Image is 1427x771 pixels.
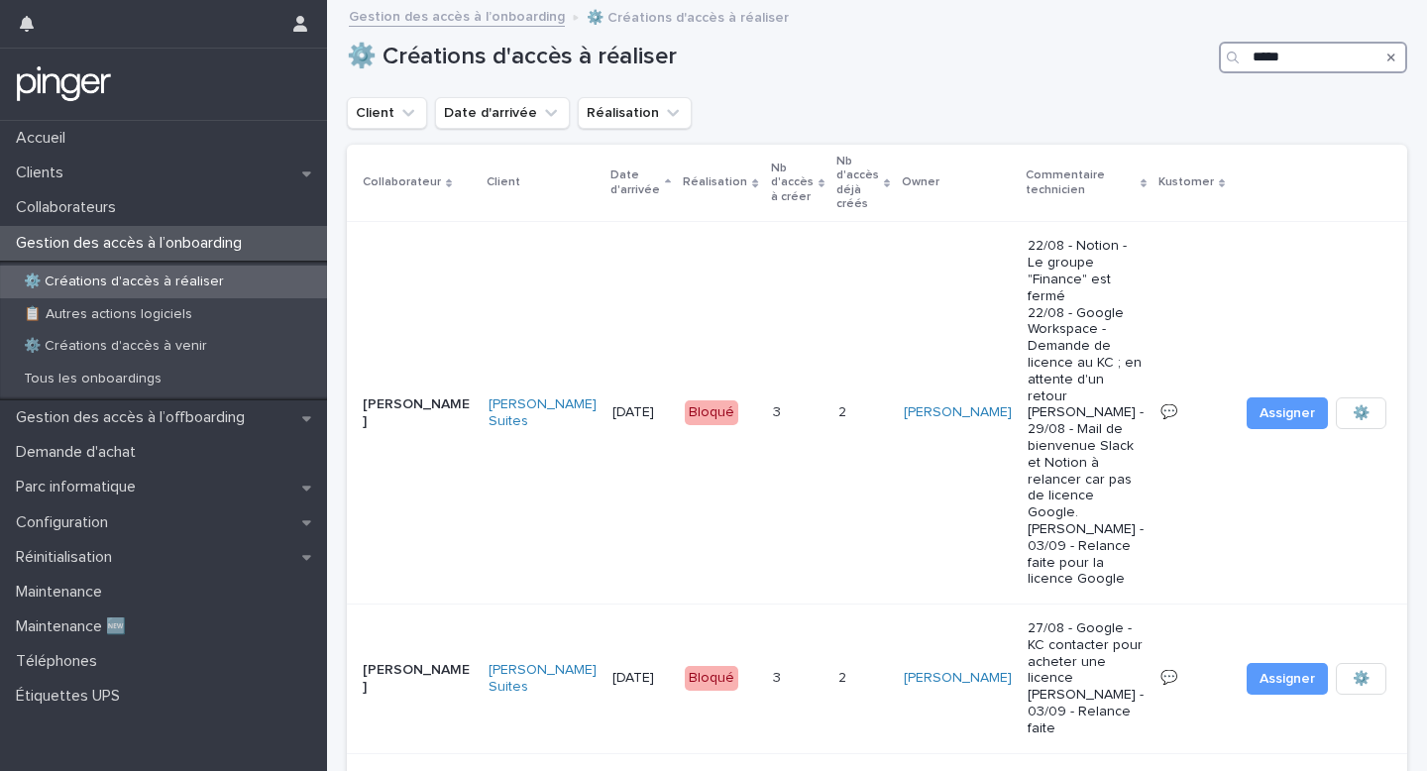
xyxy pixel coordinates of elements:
button: Réalisation [578,97,692,129]
h1: ⚙️ Créations d'accès à réaliser [347,43,1211,71]
p: Accueil [8,129,81,148]
a: 💬 [1160,671,1177,685]
button: ⚙️ [1336,663,1386,695]
p: Collaborateur [363,171,441,193]
p: Nb d'accès à créer [771,158,814,208]
p: Gestion des accès à l’offboarding [8,408,261,427]
p: Date d'arrivée [610,165,660,201]
button: Assigner [1247,663,1328,695]
input: Search [1219,42,1407,73]
p: 27/08 - Google - KC contacter pour acheter une licence [PERSON_NAME] - 03/09 - Relance faite [1028,620,1145,737]
p: 3 [773,400,785,421]
span: ⚙️ [1353,403,1370,423]
p: Gestion des accès à l’onboarding [8,234,258,253]
a: 💬 [1160,405,1177,419]
p: Client [487,171,520,193]
p: 22/08 - Notion - Le groupe "Finance" est fermé 22/08 - Google Workspace - Demande de licence au K... [1028,238,1145,588]
img: mTgBEunGTSyRkCgitkcU [16,64,112,104]
tr: [PERSON_NAME][PERSON_NAME] Suites [DATE]Bloqué33 22 [PERSON_NAME] 22/08 - Notion - Le groupe "Fin... [347,222,1418,605]
p: ⚙️ Créations d'accès à venir [8,338,223,355]
p: Réalisation [683,171,747,193]
button: Assigner [1247,397,1328,429]
p: Kustomer [1158,171,1214,193]
p: Nb d'accès déjà créés [836,151,879,216]
tr: [PERSON_NAME][PERSON_NAME] Suites [DATE]Bloqué33 22 [PERSON_NAME] 27/08 - Google - KC contacter p... [347,605,1418,754]
p: Étiquettes UPS [8,687,136,706]
div: Bloqué [685,666,738,691]
p: Parc informatique [8,478,152,496]
p: Maintenance [8,583,118,602]
button: Client [347,97,427,129]
span: ⚙️ [1353,669,1370,689]
p: [PERSON_NAME] [363,396,473,430]
p: 2 [838,666,850,687]
a: [PERSON_NAME] Suites [489,662,597,696]
p: ⚙️ Créations d'accès à réaliser [8,274,240,290]
button: Date d'arrivée [435,97,570,129]
button: ⚙️ [1336,397,1386,429]
p: ⚙️ Créations d'accès à réaliser [587,5,789,27]
a: [PERSON_NAME] [904,404,1012,421]
a: Gestion des accès à l’onboarding [349,4,565,27]
p: [DATE] [612,404,669,421]
p: Configuration [8,513,124,532]
p: Commentaire technicien [1026,165,1136,201]
p: Collaborateurs [8,198,132,217]
a: [PERSON_NAME] Suites [489,396,597,430]
p: [PERSON_NAME] [363,662,473,696]
p: Réinitialisation [8,548,128,567]
div: Bloqué [685,400,738,425]
p: Clients [8,164,79,182]
p: Téléphones [8,652,113,671]
a: [PERSON_NAME] [904,670,1012,687]
p: 📋 Autres actions logiciels [8,306,208,323]
p: Owner [902,171,939,193]
p: Demande d'achat [8,443,152,462]
p: Maintenance 🆕 [8,617,142,636]
p: [DATE] [612,670,669,687]
span: Assigner [1260,403,1315,423]
p: 3 [773,666,785,687]
span: Assigner [1260,669,1315,689]
p: Tous les onboardings [8,371,177,387]
p: 2 [838,400,850,421]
